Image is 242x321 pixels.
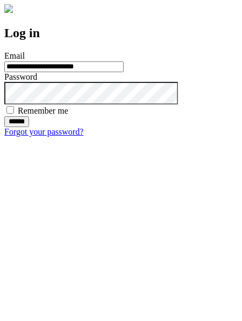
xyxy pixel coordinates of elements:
[4,51,25,60] label: Email
[4,72,37,81] label: Password
[4,4,13,13] img: logo-4e3dc11c47720685a147b03b5a06dd966a58ff35d612b21f08c02c0306f2b779.png
[4,127,83,136] a: Forgot your password?
[18,106,68,115] label: Remember me
[4,26,238,40] h2: Log in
